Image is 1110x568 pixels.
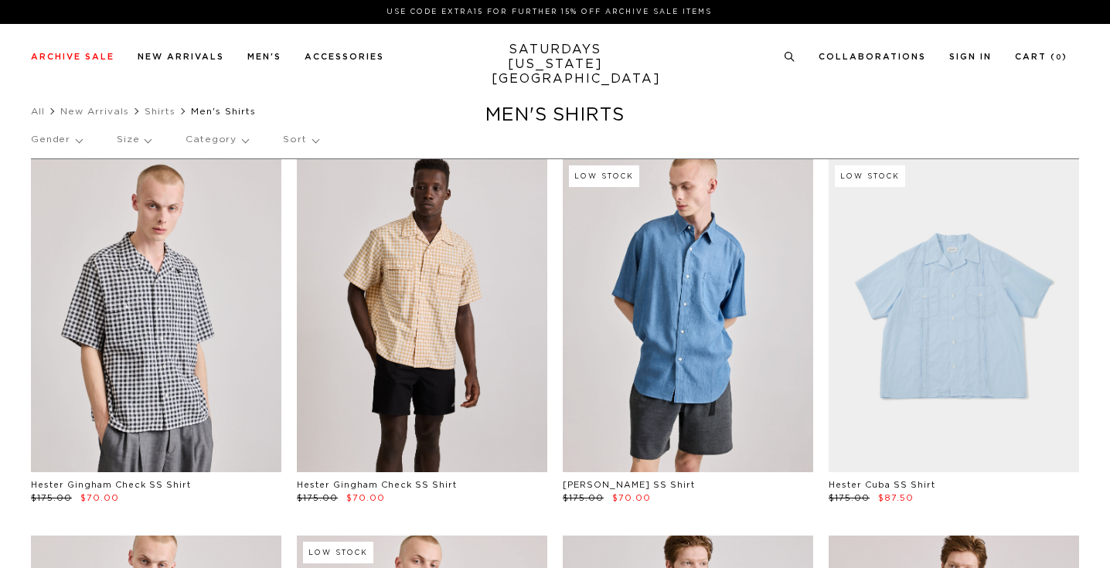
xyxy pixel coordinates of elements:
span: $87.50 [878,494,914,502]
p: Use Code EXTRA15 for Further 15% Off Archive Sale Items [37,6,1061,18]
a: Men's [247,53,281,61]
a: Archive Sale [31,53,114,61]
p: Gender [31,122,82,158]
a: Hester Cuba SS Shirt [829,481,935,489]
a: All [31,107,45,116]
p: Category [186,122,248,158]
span: $70.00 [80,494,119,502]
span: $70.00 [612,494,651,502]
a: Shirts [145,107,175,116]
span: $175.00 [297,494,338,502]
a: Cart (0) [1015,53,1067,61]
a: Hester Gingham Check SS Shirt [31,481,191,489]
div: Low Stock [569,165,639,187]
a: Accessories [305,53,384,61]
span: $70.00 [346,494,385,502]
small: 0 [1056,54,1062,61]
a: Hester Gingham Check SS Shirt [297,481,457,489]
span: $175.00 [31,494,72,502]
div: Low Stock [835,165,905,187]
p: Size [117,122,151,158]
a: New Arrivals [138,53,224,61]
div: Low Stock [303,542,373,563]
a: SATURDAYS[US_STATE][GEOGRAPHIC_DATA] [492,43,619,87]
a: New Arrivals [60,107,129,116]
span: $175.00 [829,494,870,502]
p: Sort [283,122,318,158]
a: [PERSON_NAME] SS Shirt [563,481,695,489]
a: Collaborations [819,53,926,61]
span: $175.00 [563,494,604,502]
a: Sign In [949,53,992,61]
span: Men's Shirts [191,107,256,116]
